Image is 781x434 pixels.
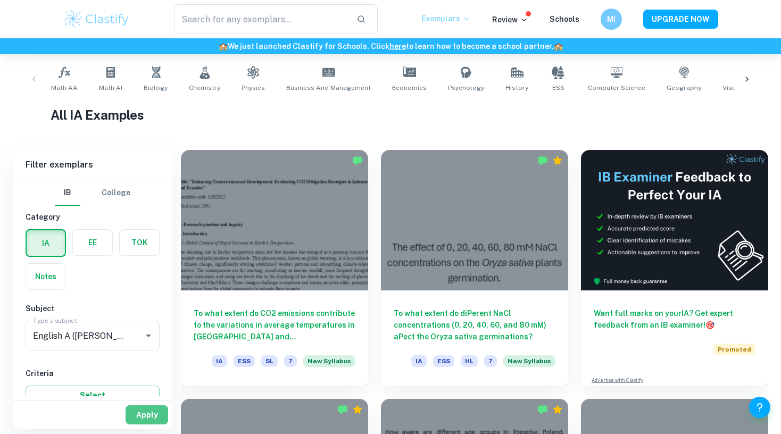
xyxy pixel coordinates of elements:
h6: To what extent do CO2 emissions contribute to the variations in average temperatures in [GEOGRAPH... [194,307,355,343]
h6: To what extent do diPerent NaCl concentrations (0, 20, 40, 60, and 80 mM) aPect the Oryza sativa ... [394,307,555,343]
img: Clastify logo [63,9,130,30]
span: New Syllabus [503,355,555,367]
span: 🏫 [554,42,563,51]
img: Marked [537,155,548,166]
button: EE [73,230,112,255]
button: Help and Feedback [749,397,770,418]
button: Select [26,386,160,405]
span: Biology [144,83,168,93]
span: Economics [392,83,427,93]
a: Want full marks on yourIA? Get expert feedback from an IB examiner!PromotedAdvertise with Clastify [581,150,768,386]
span: Physics [242,83,265,93]
input: Search for any exemplars... [174,4,348,34]
a: To what extent do CO2 emissions contribute to the variations in average temperatures in [GEOGRAPH... [181,150,368,386]
button: Open [141,328,156,343]
button: IB [55,180,80,206]
a: Schools [550,15,579,23]
span: 7 [484,355,497,367]
span: New Syllabus [303,355,355,367]
img: Marked [337,404,348,415]
span: Psychology [448,83,484,93]
span: History [505,83,528,93]
span: Computer Science [588,83,645,93]
a: Advertise with Clastify [592,377,643,384]
img: Thumbnail [581,150,768,290]
button: Apply [126,405,168,424]
span: IA [212,355,227,367]
span: Geography [667,83,701,93]
div: Premium [552,404,563,415]
span: Math AA [51,83,78,93]
button: Notes [26,264,65,289]
div: Starting from the May 2026 session, the ESS IA requirements have changed. We created this exempla... [503,355,555,373]
button: TOK [120,230,159,255]
a: here [389,42,406,51]
h6: Filter exemplars [13,150,172,180]
span: 7 [284,355,297,367]
button: IA [27,230,65,256]
span: Business and Management [286,83,371,93]
h6: Want full marks on your IA ? Get expert feedback from an IB examiner! [594,307,755,331]
button: College [102,180,130,206]
span: SL [261,355,278,367]
h1: All IA Examples [51,105,730,124]
span: Math AI [99,83,122,93]
label: Type a subject [33,316,77,325]
div: Premium [552,155,563,166]
img: Marked [352,155,363,166]
span: ESS [234,355,255,367]
a: To what extent do diPerent NaCl concentrations (0, 20, 40, 60, and 80 mM) aPect the Oryza sativa ... [381,150,568,386]
span: ESS [552,83,564,93]
h6: MI [605,13,618,25]
button: UPGRADE NOW [643,10,718,29]
span: HL [461,355,478,367]
div: Filter type choice [55,180,130,206]
h6: We just launched Clastify for Schools. Click to learn how to become a school partner. [2,40,779,52]
span: 🎯 [705,321,714,329]
span: ESS [433,355,454,367]
h6: Criteria [26,368,160,379]
img: Marked [537,404,548,415]
span: 🏫 [219,42,228,51]
p: Exemplars [421,13,471,24]
p: Review [492,14,528,26]
h6: Subject [26,303,160,314]
span: Promoted [713,344,755,355]
span: IA [411,355,427,367]
button: MI [601,9,622,30]
h6: Category [26,211,160,223]
div: Starting from the May 2026 session, the ESS IA requirements have changed. We created this exempla... [303,355,355,373]
div: Premium [352,404,363,415]
span: Chemistry [189,83,220,93]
